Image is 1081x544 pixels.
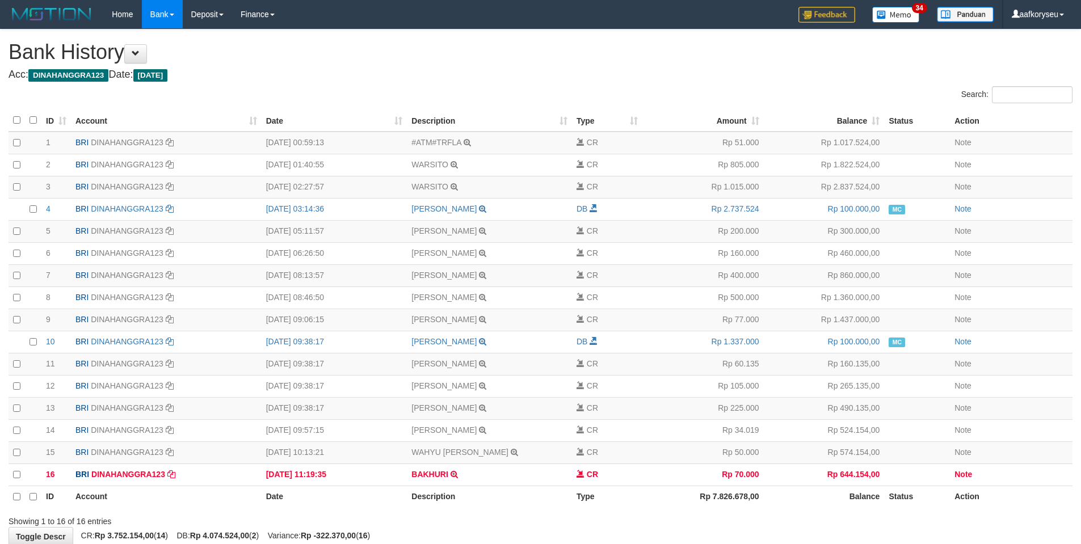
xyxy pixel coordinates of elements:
[75,403,89,412] span: BRI
[954,293,971,302] a: Note
[587,470,598,479] span: CR
[411,470,448,479] a: BAKHURI
[46,403,55,412] span: 13
[262,441,407,463] td: [DATE] 10:13:21
[572,486,642,508] th: Type
[411,204,477,213] a: [PERSON_NAME]
[954,448,971,457] a: Note
[75,315,89,324] span: BRI
[91,470,165,479] a: DINAHANGGRA123
[46,160,51,169] span: 2
[950,486,1072,508] th: Action
[764,132,885,154] td: Rp 1.017.524,00
[166,182,174,191] a: Copy DINAHANGGRA123 to clipboard
[411,226,477,235] a: [PERSON_NAME]
[75,293,89,302] span: BRI
[46,182,51,191] span: 3
[587,160,598,169] span: CR
[9,511,442,527] div: Showing 1 to 16 of 16 entries
[764,331,885,353] td: Rp 100.000,00
[46,248,51,258] span: 6
[75,160,89,169] span: BRI
[91,248,163,258] a: DINAHANGGRA123
[46,204,51,213] span: 4
[75,226,89,235] span: BRI
[91,204,163,213] a: DINAHANGGRA123
[262,397,407,419] td: [DATE] 09:38:17
[262,463,407,486] td: [DATE] 11:19:35
[262,264,407,286] td: [DATE] 08:13:57
[46,293,51,302] span: 8
[262,419,407,441] td: [DATE] 09:57:15
[262,353,407,375] td: [DATE] 09:38:17
[950,109,1072,132] th: Action
[75,381,89,390] span: BRI
[262,220,407,242] td: [DATE] 05:11:57
[166,248,174,258] a: Copy DINAHANGGRA123 to clipboard
[75,271,89,280] span: BRI
[91,271,163,280] a: DINAHANGGRA123
[642,309,764,331] td: Rp 77.000
[642,154,764,176] td: Rp 805.000
[75,448,89,457] span: BRI
[166,448,174,457] a: Copy DINAHANGGRA123 to clipboard
[262,375,407,397] td: [DATE] 09:38:17
[46,425,55,435] span: 14
[954,470,972,479] a: Note
[166,138,174,147] a: Copy DINAHANGGRA123 to clipboard
[642,109,764,132] th: Amount: activate to sort column ascending
[954,138,971,147] a: Note
[889,338,905,347] span: Manually Checked by: aafGavi
[764,154,885,176] td: Rp 1.822.524,00
[642,242,764,264] td: Rp 160.000
[411,425,477,435] a: [PERSON_NAME]
[166,293,174,302] a: Copy DINAHANGGRA123 to clipboard
[764,309,885,331] td: Rp 1.437.000,00
[411,381,477,390] a: [PERSON_NAME]
[262,242,407,264] td: [DATE] 06:26:50
[407,486,572,508] th: Description
[764,242,885,264] td: Rp 460.000,00
[46,359,55,368] span: 11
[798,7,855,23] img: Feedback.jpg
[954,182,971,191] a: Note
[587,182,598,191] span: CR
[954,381,971,390] a: Note
[764,375,885,397] td: Rp 265.135,00
[642,264,764,286] td: Rp 400.000
[166,381,174,390] a: Copy DINAHANGGRA123 to clipboard
[642,132,764,154] td: Rp 51.000
[28,69,108,82] span: DINAHANGGRA123
[133,69,168,82] span: [DATE]
[642,375,764,397] td: Rp 105.000
[9,69,1072,81] h4: Acc: Date:
[75,138,89,147] span: BRI
[46,138,51,147] span: 1
[642,463,764,486] td: Rp 70.000
[642,220,764,242] td: Rp 200.000
[46,448,55,457] span: 15
[166,315,174,324] a: Copy DINAHANGGRA123 to clipboard
[95,531,154,540] strong: Rp 3.752.154,00
[41,109,71,132] th: ID: activate to sort column ascending
[166,337,174,346] a: Copy DINAHANGGRA123 to clipboard
[252,531,256,540] strong: 2
[411,403,477,412] a: [PERSON_NAME]
[71,109,262,132] th: Account: activate to sort column ascending
[587,226,598,235] span: CR
[262,286,407,309] td: [DATE] 08:46:50
[642,176,764,198] td: Rp 1.015.000
[91,226,163,235] a: DINAHANGGRA123
[411,271,477,280] a: [PERSON_NAME]
[91,381,163,390] a: DINAHANGGRA123
[954,359,971,368] a: Note
[700,492,759,501] strong: Rp 7.826.678,00
[889,205,905,214] span: Manually Checked by: aafFelly
[954,160,971,169] a: Note
[262,109,407,132] th: Date: activate to sort column ascending
[41,486,71,508] th: ID
[912,3,927,13] span: 34
[75,204,89,213] span: BRI
[91,425,163,435] a: DINAHANGGRA123
[166,403,174,412] a: Copy DINAHANGGRA123 to clipboard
